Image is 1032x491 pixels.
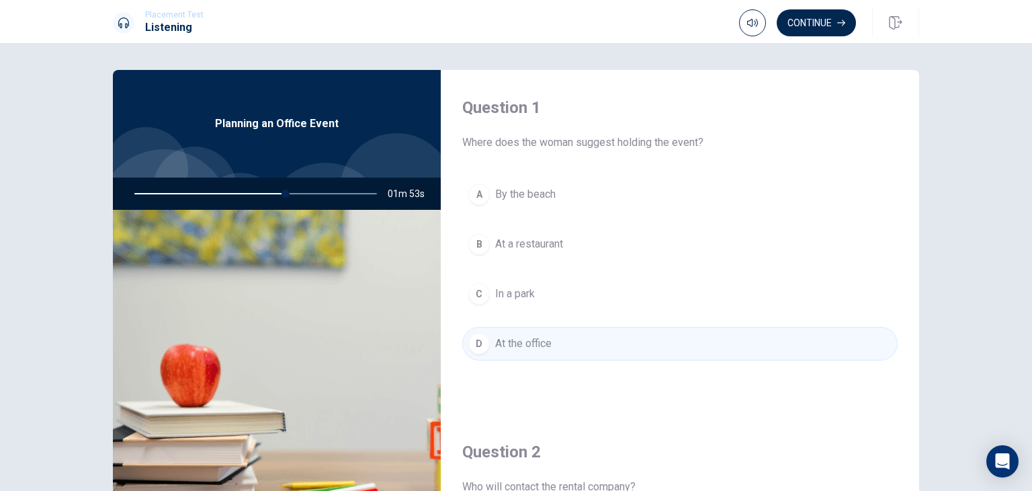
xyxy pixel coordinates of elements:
[145,10,204,20] span: Placement Test
[495,236,563,252] span: At a restaurant
[462,327,898,361] button: DAt the office
[986,445,1019,478] div: Open Intercom Messenger
[468,333,490,354] div: D
[145,20,204,36] h1: Listening
[462,97,898,118] h4: Question 1
[495,286,535,302] span: In a park
[468,184,490,205] div: A
[495,186,556,202] span: By the beach
[462,227,898,261] button: BAt a restaurant
[462,135,898,151] span: Where does the woman suggest holding the event?
[468,283,490,305] div: C
[777,9,856,36] button: Continue
[462,277,898,311] button: CIn a park
[462,178,898,211] button: ABy the beach
[388,178,435,210] span: 01m 53s
[468,233,490,255] div: B
[495,336,552,352] span: At the office
[215,116,339,132] span: Planning an Office Event
[462,441,898,463] h4: Question 2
